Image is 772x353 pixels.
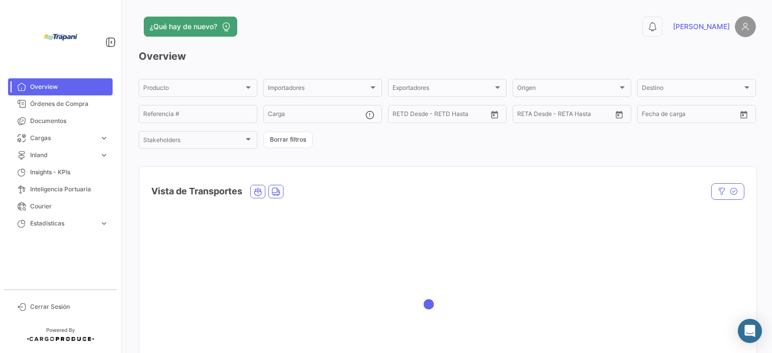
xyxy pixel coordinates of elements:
button: Land [269,185,283,198]
input: Desde [393,112,411,119]
span: Cargas [30,134,95,143]
span: Inteligencia Portuaria [30,185,109,194]
span: Documentos [30,116,109,126]
span: Origen [517,86,618,93]
a: Insights - KPIs [8,164,113,181]
span: Inland [30,151,95,160]
button: Ocean [251,185,265,198]
button: Open calendar [612,107,627,122]
div: Abrir Intercom Messenger [738,319,762,343]
h3: Overview [139,49,756,63]
span: expand_more [100,151,109,160]
span: expand_more [100,134,109,143]
span: Estadísticas [30,219,95,228]
img: bd005829-9598-4431-b544-4b06bbcd40b2.jpg [35,12,85,62]
img: placeholder-user.png [735,16,756,37]
span: Insights - KPIs [30,168,109,177]
span: Destino [642,86,742,93]
span: Cerrar Sesión [30,302,109,311]
span: expand_more [100,219,109,228]
input: Hasta [667,112,712,119]
span: Stakeholders [143,138,244,145]
button: Open calendar [736,107,751,122]
input: Hasta [542,112,588,119]
span: Courier [30,202,109,211]
a: Órdenes de Compra [8,95,113,112]
button: Borrar filtros [263,132,313,148]
span: ¿Qué hay de nuevo? [150,22,217,32]
span: Órdenes de Compra [30,99,109,108]
input: Hasta [418,112,463,119]
span: Exportadores [393,86,493,93]
h4: Vista de Transportes [151,184,242,198]
button: Open calendar [487,107,502,122]
a: Courier [8,198,113,215]
input: Desde [642,112,660,119]
button: ¿Qué hay de nuevo? [144,17,237,37]
span: Importadores [268,86,368,93]
span: Producto [143,86,244,93]
input: Desde [517,112,535,119]
a: Overview [8,78,113,95]
span: Overview [30,82,109,91]
a: Documentos [8,112,113,130]
a: Inteligencia Portuaria [8,181,113,198]
span: [PERSON_NAME] [673,22,730,32]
